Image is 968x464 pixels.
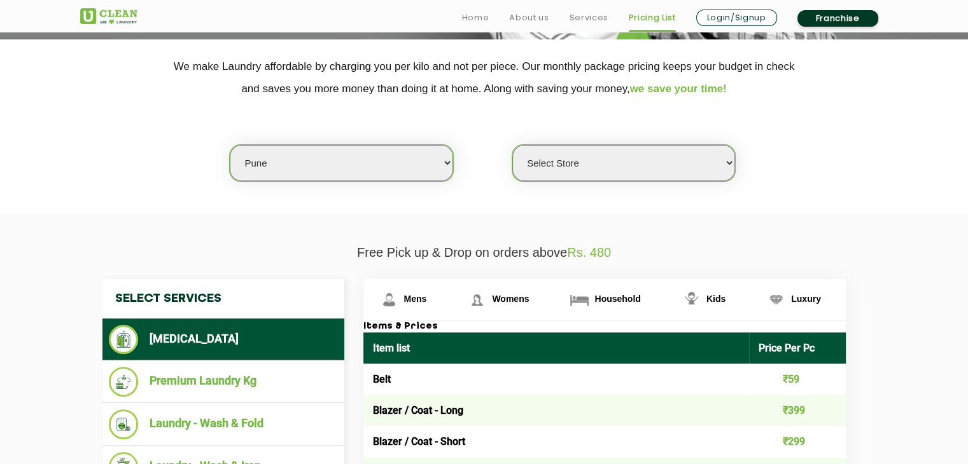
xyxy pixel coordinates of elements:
td: ₹59 [749,364,846,395]
th: Price Per Pc [749,332,846,364]
li: [MEDICAL_DATA] [109,325,338,354]
td: ₹399 [749,395,846,426]
h3: Items & Prices [363,321,846,332]
span: Rs. 480 [567,245,611,259]
a: Franchise [797,10,878,27]
span: Kids [706,294,726,304]
img: UClean Laundry and Dry Cleaning [80,8,137,24]
a: Pricing List [629,10,676,25]
h4: Select Services [102,279,344,318]
span: Luxury [791,294,821,304]
img: Luxury [765,289,787,311]
p: Free Pick up & Drop on orders above [80,245,888,260]
td: Blazer / Coat - Long [363,395,750,426]
span: Household [594,294,640,304]
a: Services [569,10,608,25]
a: About us [509,10,549,25]
img: Premium Laundry Kg [109,367,139,397]
span: Womens [492,294,529,304]
li: Laundry - Wash & Fold [109,409,338,439]
img: Household [568,289,591,311]
img: Laundry - Wash & Fold [109,409,139,439]
img: Kids [680,289,703,311]
img: Dry Cleaning [109,325,139,354]
a: Home [462,10,489,25]
span: we save your time! [630,83,727,95]
img: Womens [466,289,488,311]
th: Item list [363,332,750,364]
span: Mens [404,294,427,304]
img: Mens [378,289,400,311]
p: We make Laundry affordable by charging you per kilo and not per piece. Our monthly package pricin... [80,55,888,100]
li: Premium Laundry Kg [109,367,338,397]
td: Blazer / Coat - Short [363,426,750,457]
td: Belt [363,364,750,395]
a: Login/Signup [696,10,777,26]
td: ₹299 [749,426,846,457]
